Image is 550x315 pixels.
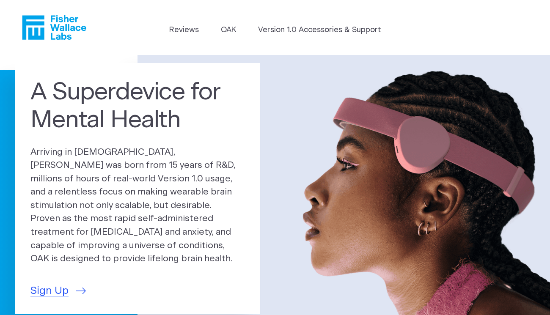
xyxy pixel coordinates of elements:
[30,283,86,299] a: Sign Up
[30,78,245,134] h1: A Superdevice for Mental Health
[169,25,199,36] a: Reviews
[258,25,381,36] a: Version 1.0 Accessories & Support
[221,25,236,36] a: OAK
[30,283,69,299] span: Sign Up
[30,145,245,266] p: Arriving in [DEMOGRAPHIC_DATA], [PERSON_NAME] was born from 15 years of R&D, millions of hours of...
[22,15,86,40] a: Fisher Wallace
